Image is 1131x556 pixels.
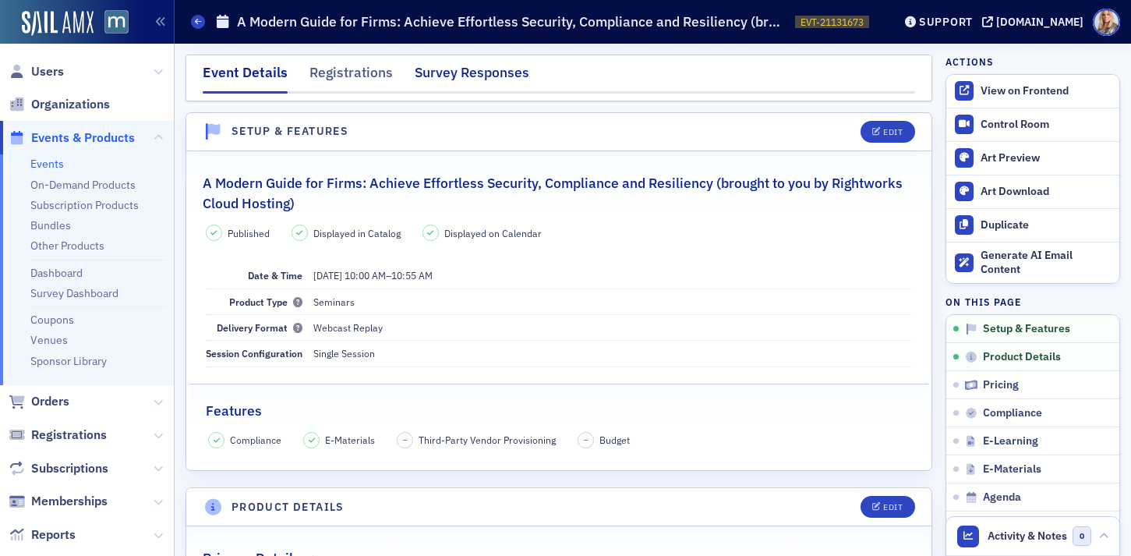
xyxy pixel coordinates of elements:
span: Pricing [983,378,1019,392]
button: Generate AI Email Content [946,242,1119,284]
h4: On this page [945,295,1120,309]
div: Edit [883,128,903,136]
span: EVT-21131673 [801,16,864,29]
a: Art Preview [946,141,1119,175]
span: Users [31,63,64,80]
span: Subscriptions [31,460,108,477]
span: Activity & Notes [988,528,1067,544]
span: – [584,434,588,445]
h2: A Modern Guide for Firms: Achieve Effortless Security, Compliance and Resiliency (brought to you ... [203,173,915,214]
span: Organizations [31,96,110,113]
a: View Homepage [94,10,129,37]
h2: Features [206,401,262,421]
span: Reports [31,526,76,544]
div: View on Frontend [981,84,1112,98]
span: Compliance [230,433,281,447]
div: Art Preview [981,151,1112,165]
span: E-Materials [325,433,375,447]
a: Dashboard [30,266,83,280]
img: SailAMX [22,11,94,36]
button: [DOMAIN_NAME] [982,16,1089,27]
a: Control Room [946,108,1119,141]
span: [DATE] [313,269,342,282]
a: Organizations [9,96,110,113]
span: Profile [1093,9,1120,36]
span: Third-Party Vendor Provisioning [419,433,556,447]
span: Product Details [983,350,1061,364]
a: Coupons [30,313,74,327]
div: Generate AI Email Content [981,249,1112,276]
a: Survey Dashboard [30,286,118,300]
span: Events & Products [31,129,135,147]
div: Registrations [309,62,393,91]
a: View on Frontend [946,75,1119,108]
a: Art Download [946,175,1119,208]
span: Product Type [229,296,302,308]
span: Date & Time [248,269,302,282]
span: Compliance [983,406,1042,420]
a: Bundles [30,218,71,232]
a: Memberships [9,493,108,510]
a: Other Products [30,239,104,253]
span: – [313,269,433,282]
span: Displayed on Calendar [444,226,542,240]
time: 10:55 AM [391,269,433,282]
h4: Product Details [232,499,345,515]
div: Duplicate [981,218,1112,232]
a: Events [30,157,64,171]
button: Edit [861,121,914,143]
img: SailAMX [104,10,129,34]
span: Agenda [983,490,1021,505]
a: Venues [30,333,68,347]
button: Duplicate [946,208,1119,242]
span: Budget [599,433,630,447]
span: E-Learning [983,434,1038,448]
a: Orders [9,393,69,410]
span: Session Configuration [206,347,302,359]
time: 10:00 AM [345,269,386,282]
span: Setup & Features [983,322,1070,336]
span: – [403,434,408,445]
span: Published [228,226,270,240]
div: [DOMAIN_NAME] [996,15,1083,29]
a: Registrations [9,427,107,444]
a: Users [9,63,64,80]
span: Memberships [31,493,108,510]
span: Registrations [31,427,107,444]
span: Delivery Format [217,321,302,334]
a: On-Demand Products [30,178,136,192]
a: Reports [9,526,76,544]
h4: Setup & Features [232,123,348,140]
div: Art Download [981,185,1112,199]
div: Event Details [203,62,288,94]
h4: Actions [945,55,994,69]
button: Edit [861,496,914,518]
span: Seminars [313,296,355,308]
span: E-Materials [983,462,1041,476]
span: 0 [1073,526,1092,546]
span: Single Session [313,347,375,359]
span: Displayed in Catalog [313,226,401,240]
a: Subscription Products [30,198,139,212]
a: Sponsor Library [30,354,107,368]
div: Support [919,15,973,29]
a: Events & Products [9,129,135,147]
span: Orders [31,393,69,410]
a: Subscriptions [9,460,108,477]
div: Survey Responses [415,62,529,91]
div: Control Room [981,118,1112,132]
h1: A Modern Guide for Firms: Achieve Effortless Security, Compliance and Resiliency (brought to you ... [237,12,787,31]
span: Webcast Replay [313,321,383,334]
div: Edit [883,503,903,512]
